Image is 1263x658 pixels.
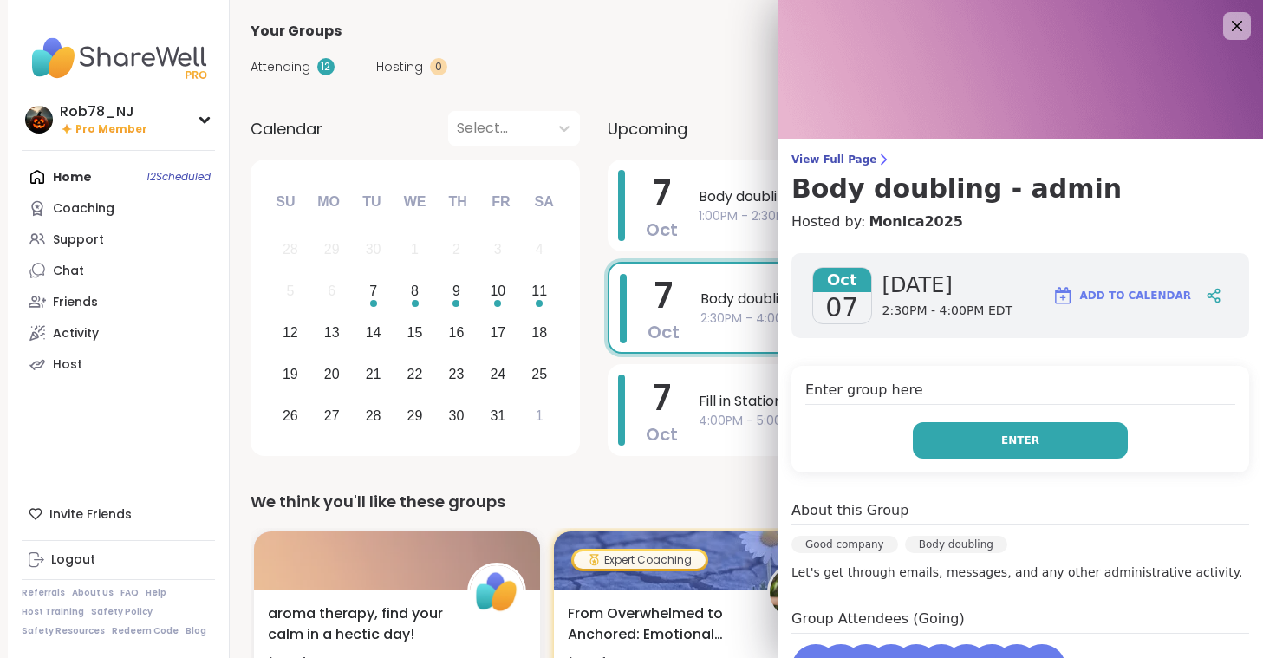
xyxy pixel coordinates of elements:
div: 12 [317,58,335,75]
div: Choose Saturday, October 11th, 2025 [521,273,558,310]
div: Mo [309,183,348,221]
div: Fr [482,183,520,221]
div: Not available Sunday, October 5th, 2025 [272,273,309,310]
a: Support [22,224,215,255]
div: 18 [531,321,547,344]
div: 7 [369,279,377,303]
span: Fill in Station 🚉 [699,391,1204,412]
a: Blog [186,625,206,637]
div: 30 [449,404,465,427]
a: Redeem Code [112,625,179,637]
div: Choose Tuesday, October 14th, 2025 [355,315,392,352]
div: Choose Friday, October 24th, 2025 [479,355,517,393]
div: Choose Monday, October 20th, 2025 [313,355,350,393]
div: 15 [407,321,423,344]
div: Choose Thursday, October 23rd, 2025 [438,355,475,393]
div: Choose Wednesday, October 22nd, 2025 [396,355,433,393]
div: Not available Monday, October 6th, 2025 [313,273,350,310]
div: 31 [490,404,505,427]
div: Choose Monday, October 13th, 2025 [313,315,350,352]
div: Su [266,183,304,221]
div: 17 [490,321,505,344]
div: 28 [366,404,381,427]
div: Expert Coaching [574,551,706,569]
div: Rob78_NJ [60,102,147,121]
div: Choose Sunday, October 12th, 2025 [272,315,309,352]
div: 20 [324,362,340,386]
div: Choose Friday, October 10th, 2025 [479,273,517,310]
div: Choose Wednesday, October 8th, 2025 [396,273,433,310]
div: Choose Thursday, October 30th, 2025 [438,397,475,434]
div: 25 [531,362,547,386]
div: 27 [324,404,340,427]
div: 19 [283,362,298,386]
h4: Enter group here [805,380,1235,405]
span: 7 [654,271,673,320]
span: 4:00PM - 5:00PM EDT [699,412,1204,430]
div: 9 [452,279,460,303]
div: Choose Monday, October 27th, 2025 [313,397,350,434]
a: Host Training [22,606,84,618]
span: Attending [251,58,310,76]
div: 29 [407,404,423,427]
div: Sa [524,183,563,221]
div: Choose Thursday, October 16th, 2025 [438,315,475,352]
div: 5 [286,279,294,303]
a: Coaching [22,192,215,224]
span: Hosting [376,58,423,76]
span: Oct [813,268,871,292]
h3: Body doubling - admin [791,173,1249,205]
a: Safety Resources [22,625,105,637]
span: Oct [646,218,678,242]
span: 2:30PM - 4:00PM EDT [700,309,1202,328]
div: Choose Tuesday, October 21st, 2025 [355,355,392,393]
h4: Group Attendees (Going) [791,609,1249,634]
span: Calendar [251,117,322,140]
div: Logout [51,551,95,569]
span: 1:00PM - 2:30PM EDT [699,207,1204,225]
span: Oct [646,422,678,446]
div: 23 [449,362,465,386]
a: About Us [72,587,114,599]
div: Not available Friday, October 3rd, 2025 [479,231,517,269]
a: Referrals [22,587,65,599]
div: 21 [366,362,381,386]
div: 13 [324,321,340,344]
h4: About this Group [791,500,908,521]
a: Chat [22,255,215,286]
a: FAQ [120,587,139,599]
div: 4 [536,238,544,261]
div: Choose Friday, October 31st, 2025 [479,397,517,434]
div: 2 [452,238,460,261]
a: Logout [22,544,215,576]
img: ShareWell [470,565,524,619]
div: Choose Saturday, October 18th, 2025 [521,315,558,352]
div: Chat [53,263,84,280]
div: We think you'll like these groups [251,490,1235,514]
div: 22 [407,362,423,386]
button: Enter [913,422,1128,459]
div: Activity [53,325,99,342]
div: Choose Friday, October 17th, 2025 [479,315,517,352]
div: Choose Tuesday, October 7th, 2025 [355,273,392,310]
div: 1 [411,238,419,261]
div: Not available Thursday, October 2nd, 2025 [438,231,475,269]
div: 16 [449,321,465,344]
div: Th [439,183,477,221]
span: Pro Member [75,122,147,137]
img: ShareWell Nav Logo [22,28,215,88]
div: 6 [328,279,335,303]
span: aroma therapy, find your calm in a hectic day! [268,603,448,645]
div: 24 [490,362,505,386]
div: Coaching [53,200,114,218]
span: Oct [648,320,680,344]
a: Monica2025 [869,212,963,232]
div: 0 [430,58,447,75]
span: Body doubling - planning [699,186,1204,207]
div: Choose Thursday, October 9th, 2025 [438,273,475,310]
img: TiffanyVL [770,565,824,619]
div: We [395,183,433,221]
span: Body doubling - admin [700,289,1202,309]
div: 28 [283,238,298,261]
a: Help [146,587,166,599]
